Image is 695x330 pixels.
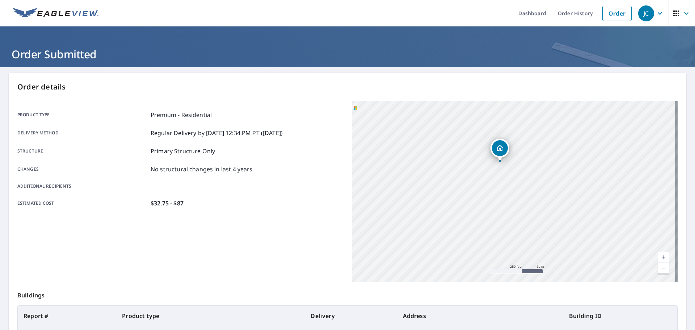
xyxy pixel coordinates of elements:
[17,129,148,137] p: Delivery method
[151,147,215,155] p: Primary Structure Only
[17,110,148,119] p: Product type
[17,82,678,92] p: Order details
[151,129,283,137] p: Regular Delivery by [DATE] 12:34 PM PT ([DATE])
[17,147,148,155] p: Structure
[9,47,686,62] h1: Order Submitted
[116,306,305,326] th: Product type
[305,306,397,326] th: Delivery
[658,263,669,273] a: Current Level 17, Zoom Out
[151,165,253,174] p: No structural changes in last 4 years
[17,199,148,208] p: Estimated cost
[397,306,563,326] th: Address
[658,252,669,263] a: Current Level 17, Zoom In
[563,306,677,326] th: Building ID
[17,183,148,189] p: Additional recipients
[18,306,116,326] th: Report #
[638,5,654,21] div: JC
[490,139,509,161] div: Dropped pin, building 1, Residential property, 815 Vilas Ave Nekoosa, WI 54457
[602,6,632,21] a: Order
[151,110,212,119] p: Premium - Residential
[17,165,148,174] p: Changes
[151,199,184,208] p: $32.75 - $87
[13,8,98,19] img: EV Logo
[17,282,678,305] p: Buildings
